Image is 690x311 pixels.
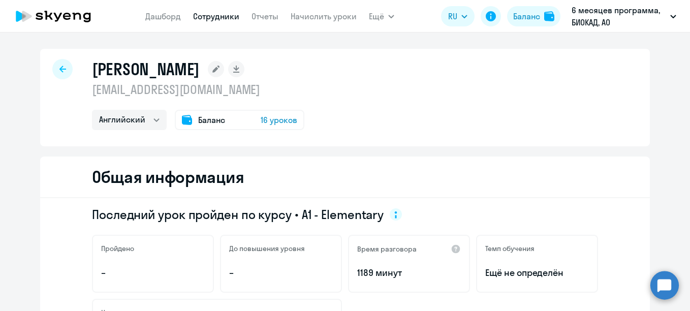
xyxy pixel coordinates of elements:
h5: Время разговора [357,244,417,254]
a: Дашборд [145,11,181,21]
span: RU [448,10,457,22]
span: Последний урок пройден по курсу • A1 - Elementary [92,206,384,223]
p: – [229,266,333,279]
div: Баланс [513,10,540,22]
a: Отчеты [252,11,278,21]
h5: До повышения уровня [229,244,305,253]
h5: Темп обучения [485,244,535,253]
h5: Пройдено [101,244,134,253]
p: – [101,266,205,279]
img: balance [544,11,554,21]
h1: [PERSON_NAME] [92,59,200,79]
a: Сотрудники [193,11,239,21]
button: RU [441,6,475,26]
button: 6 месяцев программа, БИОКАД, АО [567,4,681,28]
h2: Общая информация [92,167,244,187]
button: Балансbalance [507,6,560,26]
span: Баланс [198,114,225,126]
span: 16 уроков [261,114,297,126]
a: Начислить уроки [291,11,357,21]
span: Ещё не определён [485,266,589,279]
p: 6 месяцев программа, БИОКАД, АО [572,4,666,28]
p: [EMAIL_ADDRESS][DOMAIN_NAME] [92,81,304,98]
span: Ещё [369,10,384,22]
button: Ещё [369,6,394,26]
p: 1189 минут [357,266,461,279]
